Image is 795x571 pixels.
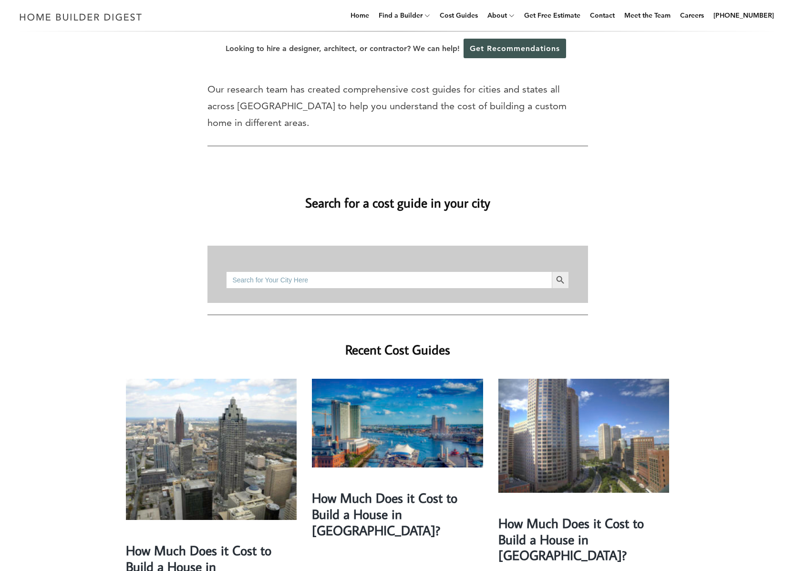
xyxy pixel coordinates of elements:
[226,271,551,289] input: Search for Your City Here
[207,327,588,360] h2: Recent Cost Guides
[312,489,457,539] a: How Much Does it Cost to Build a House in [GEOGRAPHIC_DATA]?
[126,179,670,212] h2: Search for a cost guide in your city
[207,81,588,131] p: Our research team has created comprehensive cost guides for cities and states all across [GEOGRAP...
[498,514,644,564] a: How Much Does it Cost to Build a House in [GEOGRAPHIC_DATA]?
[15,8,146,26] img: Home Builder Digest
[555,275,566,285] svg: Search
[464,39,566,58] a: Get Recommendations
